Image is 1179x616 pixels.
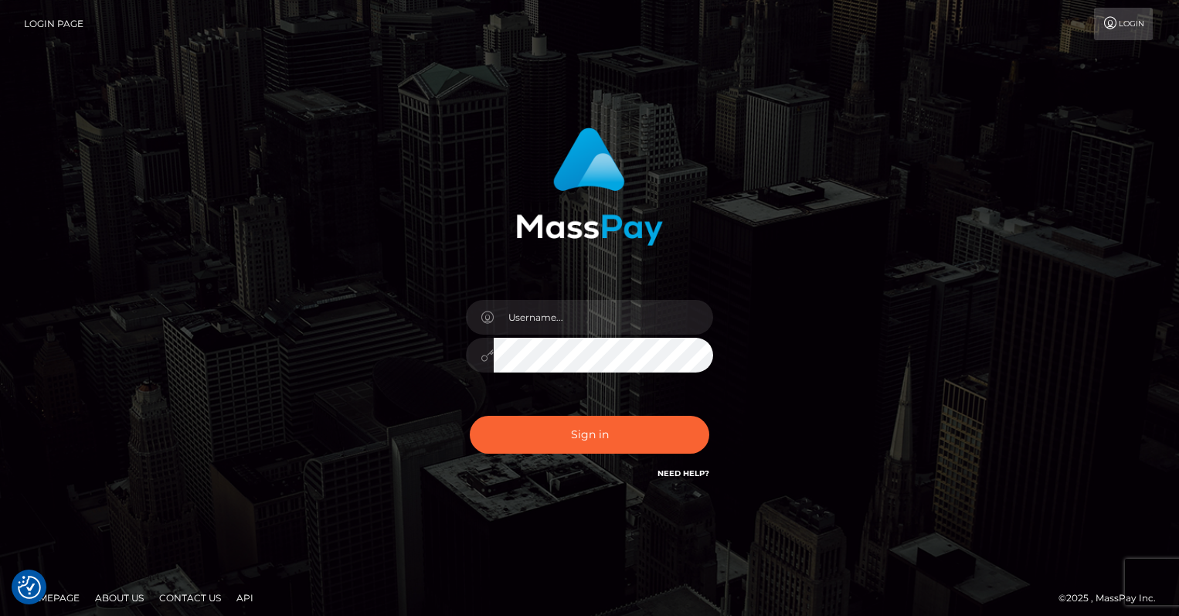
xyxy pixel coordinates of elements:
img: Revisit consent button [18,576,41,599]
img: MassPay Login [516,128,663,246]
a: Contact Us [153,586,227,610]
a: Login [1094,8,1153,40]
a: About Us [89,586,150,610]
a: Login Page [24,8,83,40]
div: © 2025 , MassPay Inc. [1058,590,1167,607]
button: Sign in [470,416,709,454]
input: Username... [494,300,713,335]
button: Consent Preferences [18,576,41,599]
a: API [230,586,260,610]
a: Homepage [17,586,86,610]
a: Need Help? [657,468,709,478]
